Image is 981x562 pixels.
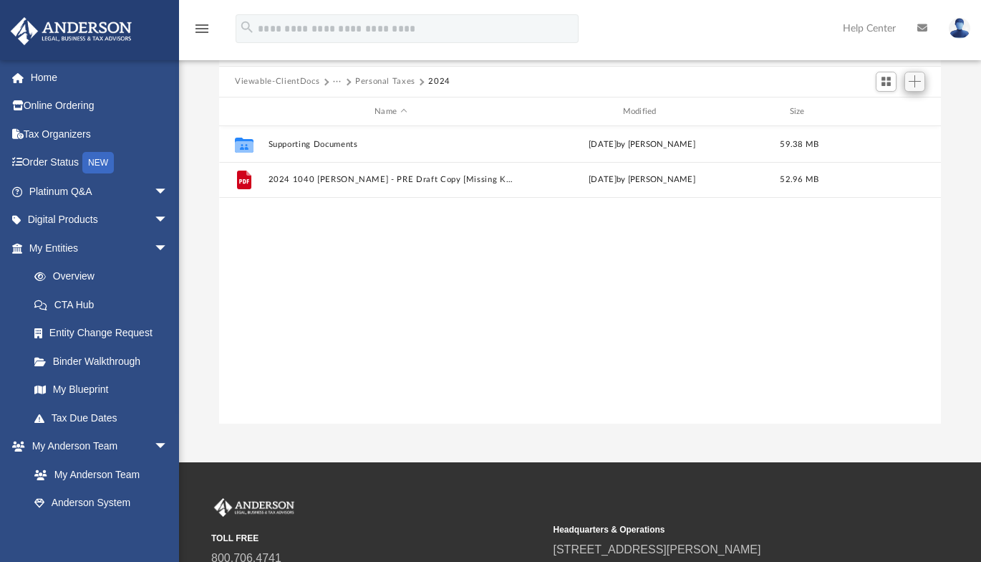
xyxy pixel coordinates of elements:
[554,543,761,556] a: [STREET_ADDRESS][PERSON_NAME]
[20,262,190,291] a: Overview
[10,234,190,262] a: My Entitiesarrow_drop_down
[20,347,190,376] a: Binder Walkthrough
[154,177,183,206] span: arrow_drop_down
[211,498,297,517] img: Anderson Advisors Platinum Portal
[780,176,818,184] span: 52.96 MB
[949,18,970,39] img: User Pic
[10,432,183,461] a: My Anderson Teamarrow_drop_down
[82,152,114,173] div: NEW
[10,177,190,206] a: Platinum Q&Aarrow_drop_down
[20,460,175,489] a: My Anderson Team
[20,290,190,319] a: CTA Hub
[428,75,450,88] button: 2024
[239,19,255,35] i: search
[333,75,342,88] button: ···
[780,140,818,148] span: 59.38 MB
[20,489,183,518] a: Anderson System
[269,140,513,149] button: Supporting Documents
[10,120,190,148] a: Tax Organizers
[355,75,415,88] button: Personal Taxes
[834,105,934,118] div: id
[6,17,136,45] img: Anderson Advisors Platinum Portal
[20,404,190,432] a: Tax Due Dates
[20,376,183,404] a: My Blueprint
[154,206,183,235] span: arrow_drop_down
[226,105,261,118] div: id
[10,206,190,234] a: Digital Productsarrow_drop_down
[10,148,190,178] a: Order StatusNEW
[876,72,897,92] button: Switch to Grid View
[520,138,765,151] div: [DATE] by [PERSON_NAME]
[269,176,513,185] button: 2024 1040 [PERSON_NAME] - PRE Draft Copy [Missing K-1].pdf
[154,234,183,263] span: arrow_drop_down
[154,432,183,462] span: arrow_drop_down
[268,105,513,118] div: Name
[193,27,211,37] a: menu
[211,532,543,545] small: TOLL FREE
[193,20,211,37] i: menu
[904,72,926,92] button: Add
[771,105,828,118] div: Size
[219,126,941,423] div: grid
[10,92,190,120] a: Online Ordering
[519,105,765,118] div: Modified
[20,319,190,348] a: Entity Change Request
[235,75,319,88] button: Viewable-ClientDocs
[554,523,886,536] small: Headquarters & Operations
[520,174,765,187] div: [DATE] by [PERSON_NAME]
[10,63,190,92] a: Home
